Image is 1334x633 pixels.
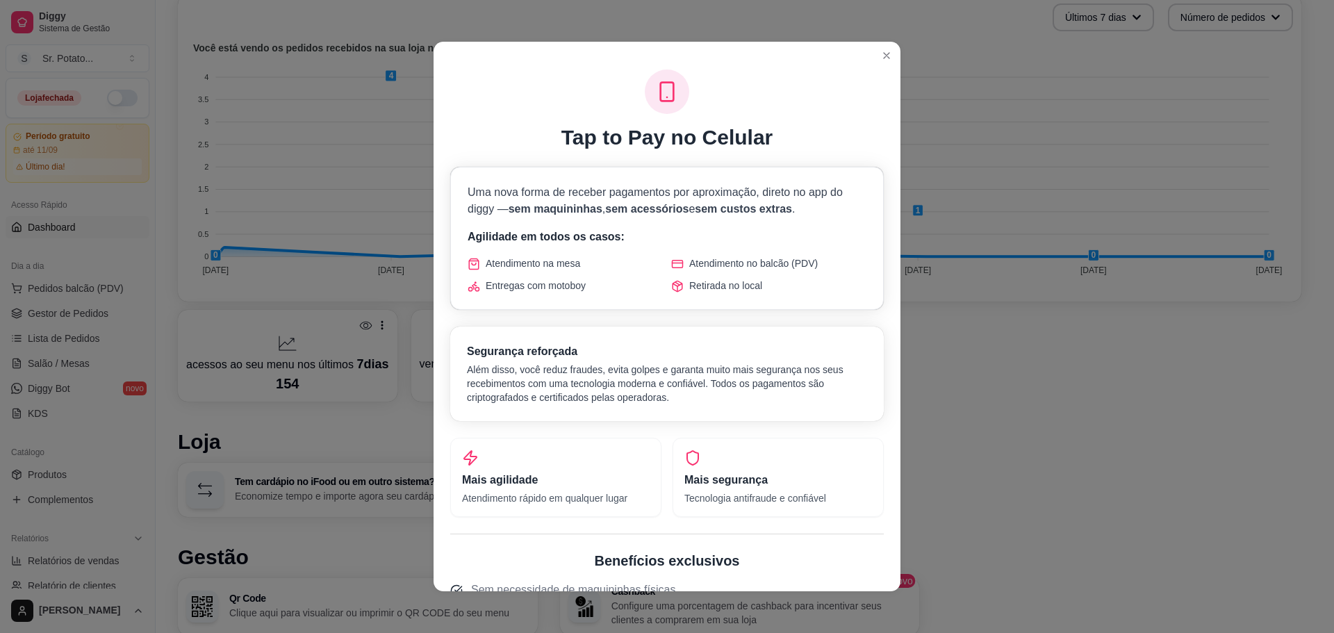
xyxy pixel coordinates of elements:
[450,551,884,570] h2: Benefícios exclusivos
[462,491,650,505] p: Atendimento rápido em qualquer lugar
[689,256,818,270] span: Atendimento no balcão (PDV)
[875,44,898,67] button: Close
[471,582,675,598] span: Sem necessidade de maquininhas físicas
[467,343,867,360] h3: Segurança reforçada
[467,363,867,404] p: Além disso, você reduz fraudes, evita golpes e garanta muito mais segurança nos seus recebimentos...
[468,184,866,217] p: Uma nova forma de receber pagamentos por aproximação, direto no app do diggy — , e .
[689,279,762,293] span: Retirada no local
[486,279,586,293] span: Entregas com motoboy
[509,203,602,215] span: sem maquininhas
[486,256,580,270] span: Atendimento na mesa
[462,472,650,488] h3: Mais agilidade
[468,229,866,245] p: Agilidade em todos os casos:
[684,491,872,505] p: Tecnologia antifraude e confiável
[561,125,773,150] h1: Tap to Pay no Celular
[605,203,689,215] span: sem acessórios
[684,472,872,488] h3: Mais segurança
[695,203,792,215] span: sem custos extras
